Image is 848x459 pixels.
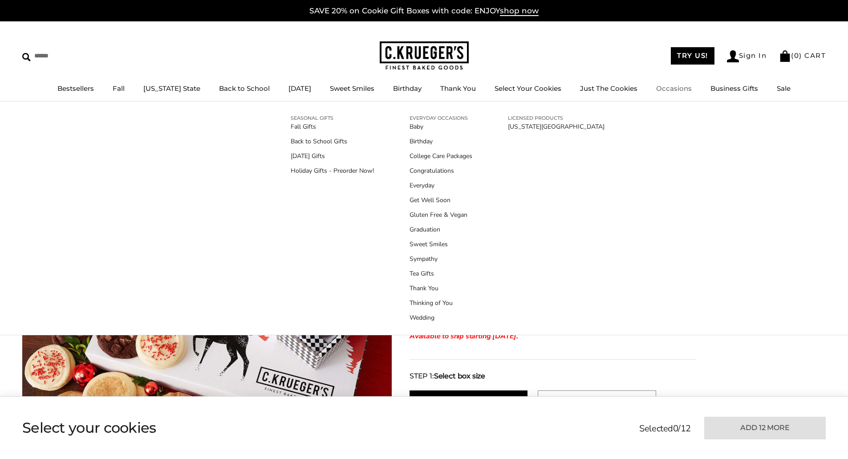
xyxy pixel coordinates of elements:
a: Sympathy [410,254,472,264]
a: SEASONAL GIFTS [291,114,374,122]
button: 24 Cookies (765) — $54.95 [538,390,656,410]
button: Add 12 more [704,417,826,439]
a: Sale [777,84,791,93]
a: SAVE 20% on Cookie Gift Boxes with code: ENJOYshop now [309,6,539,16]
a: College Care Packages [410,151,472,161]
a: Get Well Soon [410,195,472,205]
a: Congratulations [410,166,472,175]
a: [DATE] Gifts [291,151,374,161]
a: Sweet Smiles [330,84,374,93]
a: [DATE] [288,84,311,93]
a: Thank You [440,84,476,93]
span: Available to ship starting [DATE]. [410,331,518,341]
a: [US_STATE] State [143,84,200,93]
a: Bestsellers [57,84,94,93]
input: Search [22,49,128,63]
a: Business Gifts [710,84,758,93]
a: Fall Gifts [291,122,374,131]
a: Sign In [727,50,767,62]
div: STEP 1: [410,371,696,382]
a: Baby [410,122,472,131]
img: Account [727,50,739,62]
a: Everyday [410,181,472,190]
button: 12 Cookies (1568) — $38.95 [410,390,527,410]
a: Birthday [393,84,422,93]
span: 0 [673,422,678,435]
img: Search [22,53,31,61]
a: (0) CART [779,51,826,60]
span: 12 [681,422,691,435]
a: Thank You [410,284,472,293]
a: [US_STATE][GEOGRAPHIC_DATA] [508,122,605,131]
a: Just The Cookies [580,84,637,93]
img: Bag [779,50,791,62]
span: shop now [500,6,539,16]
a: Back to School Gifts [291,137,374,146]
a: EVERYDAY OCCASIONS [410,114,472,122]
strong: Select box size [434,371,485,382]
span: 0 [794,51,799,60]
a: Holiday Gifts - Preorder Now! [291,166,374,175]
a: Tea Gifts [410,269,472,278]
a: Thinking of You [410,298,472,308]
p: Selected / [639,422,691,435]
a: Graduation [410,225,472,234]
a: Sweet Smiles [410,240,472,249]
a: Birthday [410,137,472,146]
a: Fall [113,84,125,93]
a: Back to School [219,84,270,93]
a: Select Your Cookies [495,84,561,93]
a: Gluten Free & Vegan [410,210,472,219]
a: TRY US! [671,47,714,65]
a: LICENSED PRODUCTS [508,114,605,122]
a: Occasions [656,84,692,93]
img: C.KRUEGER'S [380,41,469,70]
a: Wedding [410,313,472,322]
